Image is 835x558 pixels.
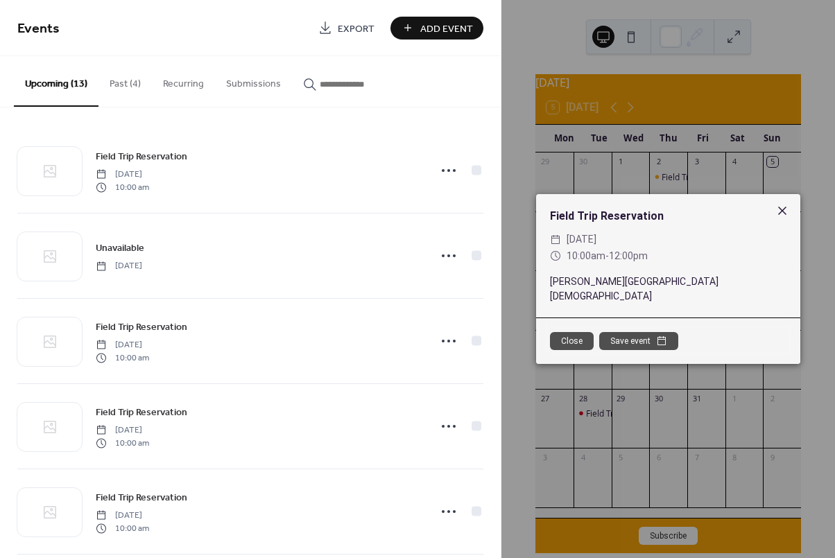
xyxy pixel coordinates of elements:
a: Field Trip Reservation [96,404,187,420]
span: Field Trip Reservation [96,406,187,420]
span: Field Trip Reservation [96,320,187,335]
div: ​ [550,248,561,265]
span: [DATE] [96,424,149,437]
span: [DATE] [96,168,149,181]
span: Export [338,21,375,36]
button: Upcoming (13) [14,56,98,107]
span: Events [17,15,60,42]
span: Unavailable [96,241,144,256]
button: Add Event [390,17,483,40]
a: Unavailable [96,240,144,256]
a: Field Trip Reservation [96,148,187,164]
span: [DATE] [96,339,149,351]
a: Field Trip Reservation [96,319,187,335]
span: Field Trip Reservation [96,150,187,164]
a: Field Trip Reservation [96,489,187,505]
span: Add Event [420,21,473,36]
span: 10:00 am [96,181,149,193]
span: 10:00 am [96,522,149,534]
button: Save event [599,332,678,350]
button: Recurring [152,56,215,105]
span: [DATE] [96,509,149,522]
span: 10:00 am [96,351,149,364]
span: 10:00am [567,250,605,261]
span: Field Trip Reservation [96,491,187,505]
button: Past (4) [98,56,152,105]
span: [DATE] [96,260,142,272]
a: Export [308,17,385,40]
div: [PERSON_NAME][GEOGRAPHIC_DATA][DEMOGRAPHIC_DATA] [536,274,800,304]
span: [DATE] [567,232,596,248]
span: 12:00pm [609,250,648,261]
span: 10:00 am [96,437,149,449]
button: Close [550,332,594,350]
div: Field Trip Reservation [536,208,800,225]
button: Submissions [215,56,292,105]
span: - [605,250,609,261]
div: ​ [550,232,561,248]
